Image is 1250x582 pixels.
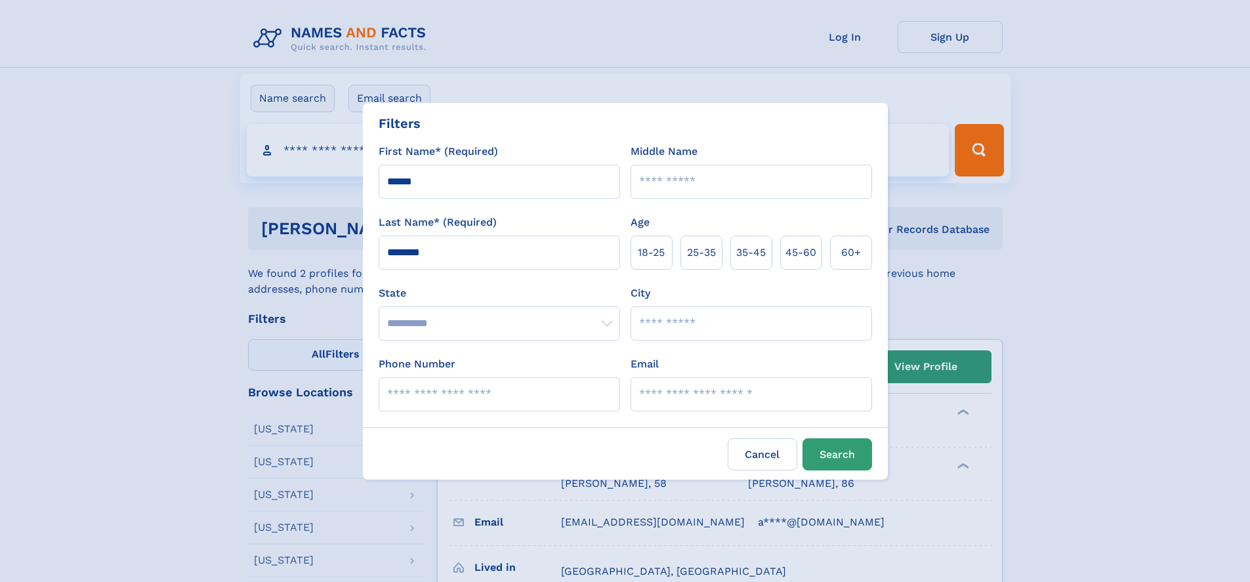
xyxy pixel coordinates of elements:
[631,285,650,301] label: City
[379,356,455,372] label: Phone Number
[631,356,659,372] label: Email
[638,245,665,260] span: 18‑25
[379,215,497,230] label: Last Name* (Required)
[841,245,861,260] span: 60+
[631,144,698,159] label: Middle Name
[379,114,421,133] div: Filters
[687,245,716,260] span: 25‑35
[379,285,620,301] label: State
[785,245,816,260] span: 45‑60
[379,144,498,159] label: First Name* (Required)
[631,215,650,230] label: Age
[728,438,797,470] label: Cancel
[736,245,766,260] span: 35‑45
[802,438,872,470] button: Search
